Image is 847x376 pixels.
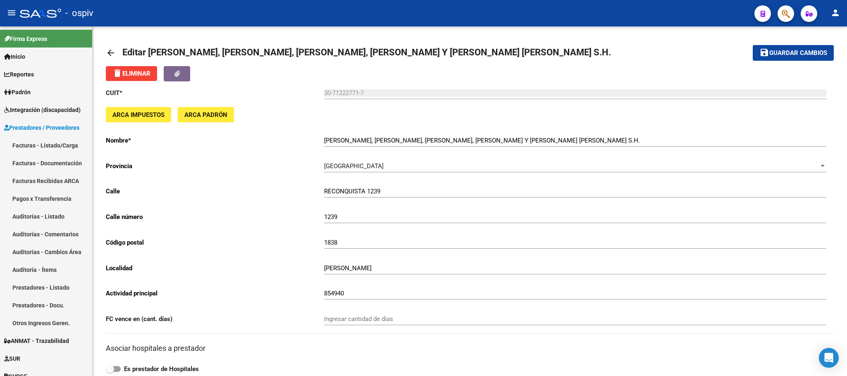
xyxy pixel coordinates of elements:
[4,88,31,97] span: Padrón
[106,48,116,58] mat-icon: arrow_back
[4,70,34,79] span: Reportes
[106,314,324,324] p: FC vence en (cant. días)
[753,45,834,60] button: Guardar cambios
[112,70,150,77] span: Eliminar
[112,111,165,119] span: ARCA Impuestos
[819,348,839,368] div: Open Intercom Messenger
[106,66,157,81] button: Eliminar
[106,289,324,298] p: Actividad principal
[184,111,227,119] span: ARCA Padrón
[112,68,122,78] mat-icon: delete
[106,136,324,145] p: Nombre
[4,354,20,363] span: SUR
[106,107,171,122] button: ARCA Impuestos
[178,107,234,122] button: ARCA Padrón
[7,8,17,18] mat-icon: menu
[4,34,47,43] span: Firma Express
[106,88,324,98] p: CUIT
[4,52,25,61] span: Inicio
[106,343,834,354] h3: Asociar hospitales a prestador
[830,8,840,18] mat-icon: person
[106,238,324,247] p: Código postal
[106,264,324,273] p: Localidad
[124,365,199,373] strong: Es prestador de Hospitales
[106,212,324,221] p: Calle número
[122,47,611,57] span: Editar [PERSON_NAME], [PERSON_NAME], [PERSON_NAME], [PERSON_NAME] Y [PERSON_NAME] [PERSON_NAME] S.H.
[106,187,324,196] p: Calle
[759,48,769,57] mat-icon: save
[106,162,324,171] p: Provincia
[65,4,93,22] span: - ospiv
[4,336,69,345] span: ANMAT - Trazabilidad
[769,50,827,57] span: Guardar cambios
[324,162,384,170] span: [GEOGRAPHIC_DATA]
[4,105,81,114] span: Integración (discapacidad)
[4,123,79,132] span: Prestadores / Proveedores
